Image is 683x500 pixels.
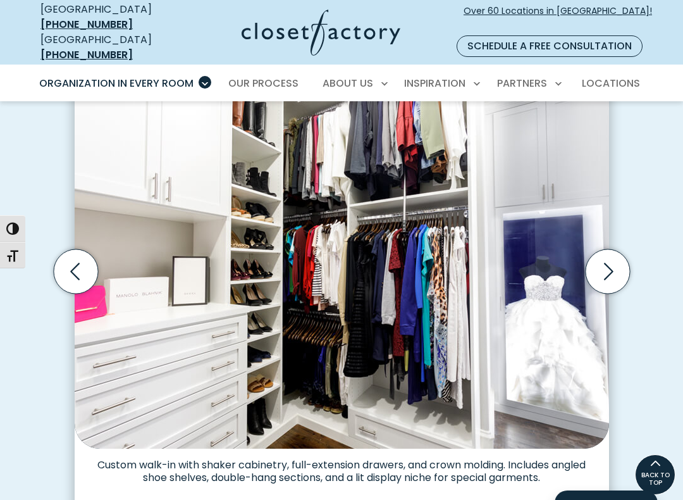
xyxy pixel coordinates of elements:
[242,9,400,56] img: Closet Factory Logo
[404,76,465,91] span: Inspiration
[40,17,133,32] a: [PHONE_NUMBER]
[40,47,133,62] a: [PHONE_NUMBER]
[581,244,635,299] button: Next slide
[49,244,103,299] button: Previous slide
[75,59,609,449] img: Custom walk-in with shaker cabinetry, full-extension drawers, and crown molding. Includes angled ...
[75,449,609,484] figcaption: Custom walk-in with shaker cabinetry, full-extension drawers, and crown molding. Includes angled ...
[228,76,298,91] span: Our Process
[40,32,178,63] div: [GEOGRAPHIC_DATA]
[635,454,675,495] a: BACK TO TOP
[39,76,194,91] span: Organization in Every Room
[464,4,652,31] span: Over 60 Locations in [GEOGRAPHIC_DATA]!
[636,472,675,487] span: BACK TO TOP
[497,76,547,91] span: Partners
[457,35,643,57] a: Schedule a Free Consultation
[40,2,178,32] div: [GEOGRAPHIC_DATA]
[582,76,640,91] span: Locations
[30,66,653,101] nav: Primary Menu
[323,76,373,91] span: About Us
